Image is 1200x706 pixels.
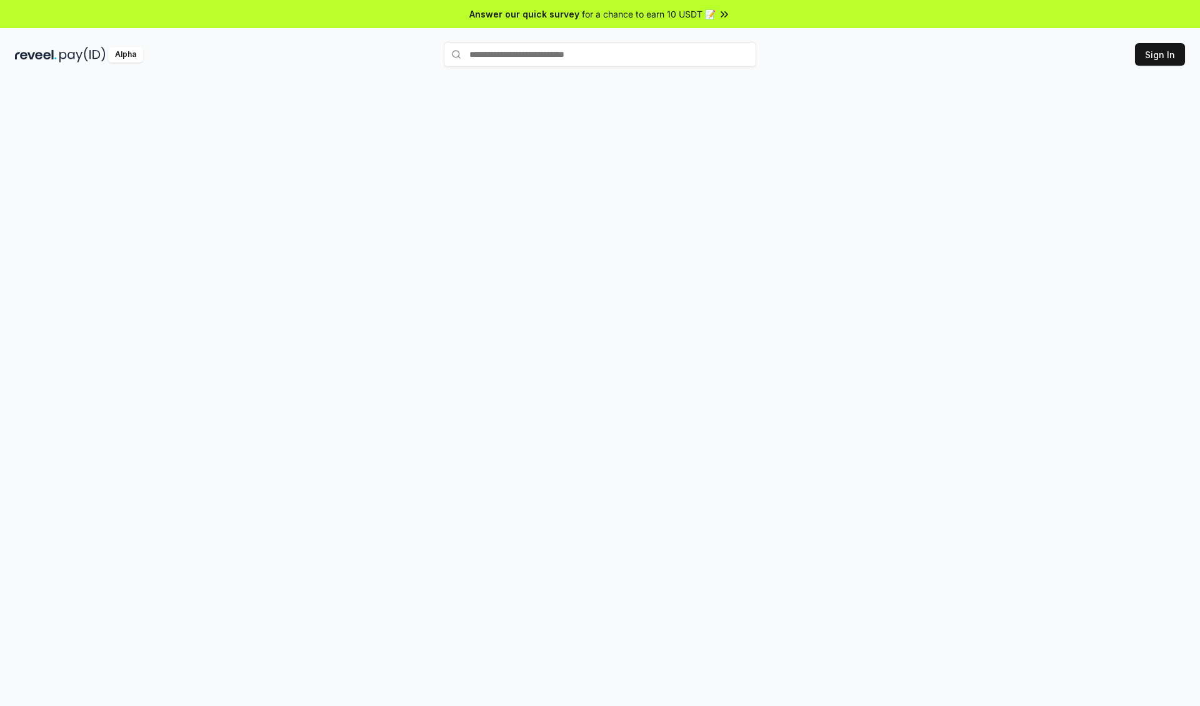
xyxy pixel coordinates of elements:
img: reveel_dark [15,47,57,63]
div: Alpha [108,47,143,63]
button: Sign In [1135,43,1185,66]
span: Answer our quick survey [469,8,579,21]
span: for a chance to earn 10 USDT 📝 [582,8,716,21]
img: pay_id [59,47,106,63]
